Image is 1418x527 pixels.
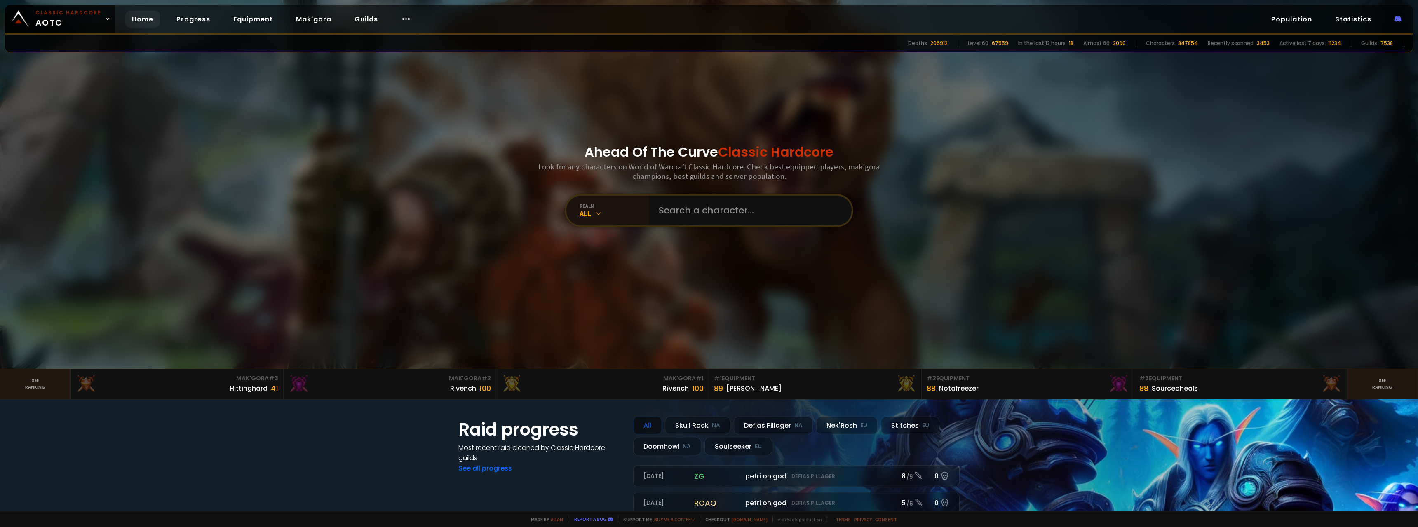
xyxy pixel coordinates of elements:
div: 100 [692,383,704,394]
a: Consent [875,516,897,522]
div: Guilds [1361,40,1377,47]
span: # 3 [1139,374,1149,382]
a: [DATE]zgpetri on godDefias Pillager8 /90 [633,465,960,487]
a: Terms [836,516,851,522]
a: [DATE]roaqpetri on godDefias Pillager5 /60 [633,492,960,514]
a: Mak'Gora#3Hittinghard41 [71,369,284,399]
div: 41 [271,383,278,394]
div: 67559 [992,40,1008,47]
span: # 1 [714,374,722,382]
div: Characters [1146,40,1175,47]
div: Mak'Gora [76,374,278,383]
div: Level 60 [968,40,988,47]
div: In the last 12 hours [1018,40,1066,47]
div: Mak'Gora [289,374,491,383]
h1: Raid progress [458,417,623,443]
span: # 3 [269,374,278,382]
div: Recently scanned [1208,40,1254,47]
span: AOTC [35,9,101,29]
div: Skull Rock [665,417,730,434]
a: #2Equipment88Notafreezer [922,369,1134,399]
div: Deaths [908,40,927,47]
div: Doomhowl [633,438,701,455]
span: Support me, [618,516,695,522]
span: Checkout [700,516,768,522]
small: NA [683,443,691,451]
a: Progress [170,11,217,28]
div: Rivench [450,383,476,393]
a: [DOMAIN_NAME] [732,516,768,522]
span: # 2 [481,374,491,382]
div: 3453 [1257,40,1270,47]
div: 7538 [1380,40,1393,47]
div: 88 [1139,383,1148,394]
a: Mak'Gora#2Rivench100 [284,369,496,399]
span: Classic Hardcore [718,143,833,161]
div: [PERSON_NAME] [726,383,782,393]
small: EU [860,422,867,430]
span: # 1 [696,374,704,382]
span: Made by [526,516,563,522]
small: NA [712,422,720,430]
a: See all progress [458,464,512,473]
div: Rîvench [662,383,689,393]
a: Mak'Gora#1Rîvench100 [496,369,709,399]
div: Nek'Rosh [816,417,878,434]
div: 88 [927,383,936,394]
small: EU [755,443,762,451]
a: Report a bug [574,516,606,522]
a: Mak'gora [289,11,338,28]
span: # 2 [927,374,936,382]
a: a fan [551,516,563,522]
a: Buy me a coffee [654,516,695,522]
a: Guilds [348,11,385,28]
a: Home [125,11,160,28]
div: 847854 [1178,40,1198,47]
div: Defias Pillager [734,417,813,434]
div: Almost 60 [1083,40,1110,47]
div: Active last 7 days [1279,40,1325,47]
a: Privacy [854,516,872,522]
div: Sourceoheals [1152,383,1198,393]
div: 11234 [1328,40,1341,47]
span: v. d752d5 - production [772,516,822,522]
div: Equipment [714,374,916,383]
div: 206912 [930,40,948,47]
div: Soulseeker [704,438,772,455]
div: 100 [479,383,491,394]
a: Equipment [227,11,279,28]
h4: Most recent raid cleaned by Classic Hardcore guilds [458,443,623,463]
div: Mak'Gora [501,374,704,383]
h3: Look for any characters on World of Warcraft Classic Hardcore. Check best equipped players, mak'g... [535,162,883,181]
div: All [580,209,649,218]
div: realm [580,203,649,209]
div: Equipment [927,374,1129,383]
div: Stitches [881,417,939,434]
small: NA [794,422,803,430]
div: All [633,417,662,434]
a: Population [1265,11,1319,28]
a: #1Equipment89[PERSON_NAME] [709,369,922,399]
a: #3Equipment88Sourceoheals [1134,369,1347,399]
small: EU [922,422,929,430]
h1: Ahead Of The Curve [585,142,833,162]
input: Search a character... [654,196,842,225]
small: Classic Hardcore [35,9,101,16]
a: Classic HardcoreAOTC [5,5,115,33]
div: 89 [714,383,723,394]
div: 2090 [1113,40,1126,47]
div: 18 [1069,40,1073,47]
a: Seeranking [1347,369,1418,399]
a: Statistics [1329,11,1378,28]
div: Hittinghard [230,383,268,393]
div: Equipment [1139,374,1342,383]
div: Notafreezer [939,383,979,393]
